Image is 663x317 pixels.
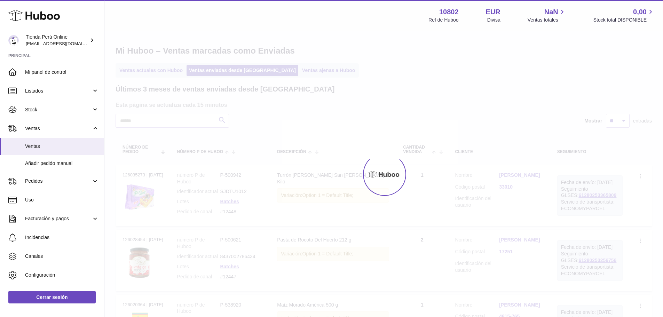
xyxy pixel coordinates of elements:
[25,88,92,94] span: Listados
[25,234,99,241] span: Incidencias
[593,7,655,23] a: 0,00 Stock total DISPONIBLE
[544,7,558,17] span: NaN
[25,69,99,76] span: Mi panel de control
[25,272,99,278] span: Configuración
[487,17,500,23] div: Divisa
[25,178,92,184] span: Pedidos
[428,17,458,23] div: Ref de Huboo
[593,17,655,23] span: Stock total DISPONIBLE
[486,7,500,17] strong: EUR
[528,17,566,23] span: Ventas totales
[439,7,459,17] strong: 10802
[26,34,88,47] div: Tienda Perú Online
[25,143,99,150] span: Ventas
[25,253,99,260] span: Canales
[25,160,99,167] span: Añadir pedido manual
[25,106,92,113] span: Stock
[633,7,647,17] span: 0,00
[25,125,92,132] span: Ventas
[25,215,92,222] span: Facturación y pagos
[528,7,566,23] a: NaN Ventas totales
[25,197,99,203] span: Uso
[26,41,102,46] span: [EMAIL_ADDRESS][DOMAIN_NAME]
[8,291,96,303] a: Cerrar sesión
[8,35,19,46] img: internalAdmin-10802@internal.huboo.com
